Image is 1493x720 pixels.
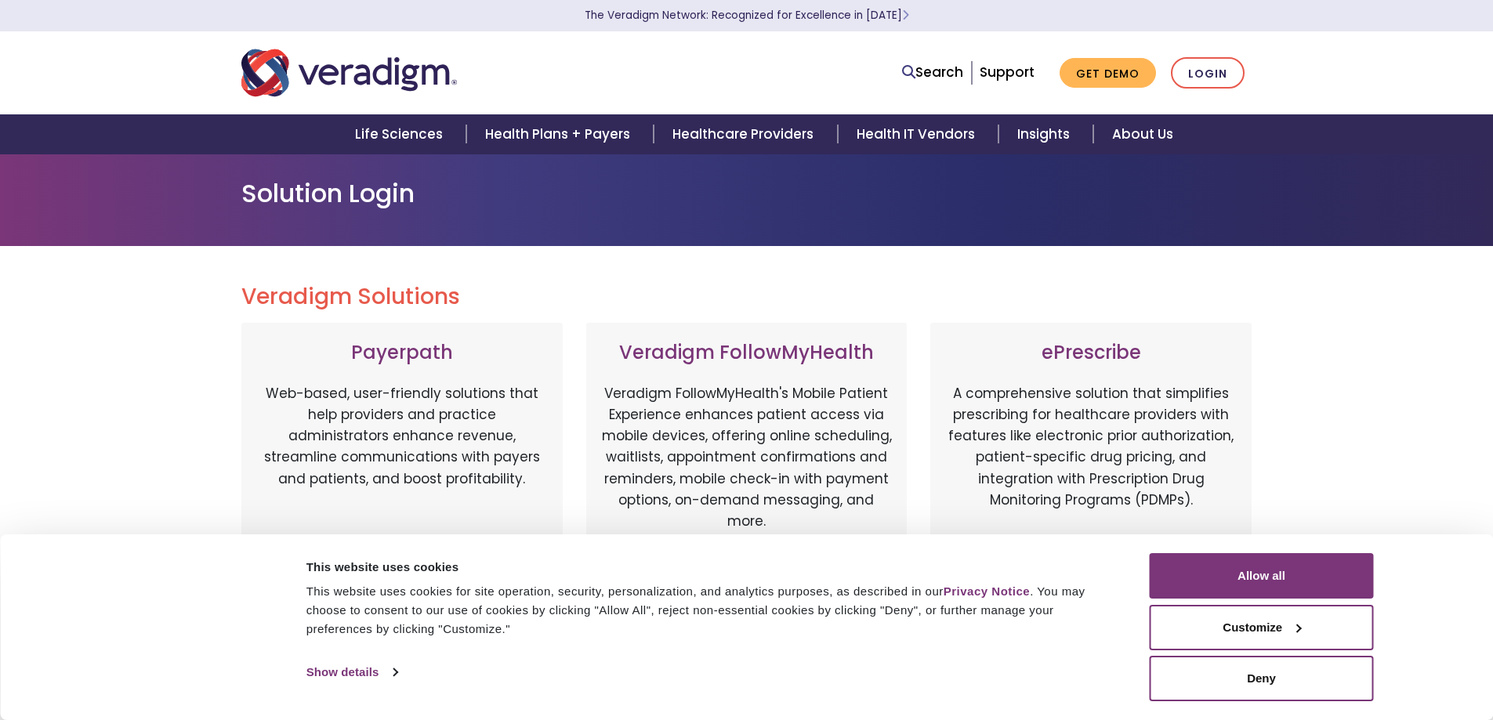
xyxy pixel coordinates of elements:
a: Search [902,62,963,83]
h3: ePrescribe [946,342,1236,364]
div: This website uses cookies for site operation, security, personalization, and analytics purposes, ... [306,582,1114,639]
a: Support [980,63,1035,81]
p: Veradigm FollowMyHealth's Mobile Patient Experience enhances patient access via mobile devices, o... [602,383,892,532]
a: About Us [1093,114,1192,154]
h2: Veradigm Solutions [241,284,1252,310]
img: Veradigm logo [241,47,457,99]
span: Learn More [902,8,909,23]
div: This website uses cookies [306,558,1114,577]
button: Deny [1150,656,1374,701]
a: Login [1171,57,1245,89]
p: Web-based, user-friendly solutions that help providers and practice administrators enhance revenu... [257,383,547,548]
a: Health Plans + Payers [466,114,654,154]
a: Get Demo [1060,58,1156,89]
a: Life Sciences [336,114,466,154]
h3: Payerpath [257,342,547,364]
a: Insights [998,114,1093,154]
a: Show details [306,660,397,684]
button: Customize [1150,605,1374,650]
h1: Solution Login [241,179,1252,208]
a: The Veradigm Network: Recognized for Excellence in [DATE]Learn More [585,8,909,23]
button: Allow all [1150,553,1374,599]
a: Healthcare Providers [654,114,837,154]
a: Health IT Vendors [838,114,998,154]
p: A comprehensive solution that simplifies prescribing for healthcare providers with features like ... [946,383,1236,548]
h3: Veradigm FollowMyHealth [602,342,892,364]
a: Privacy Notice [944,584,1030,598]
